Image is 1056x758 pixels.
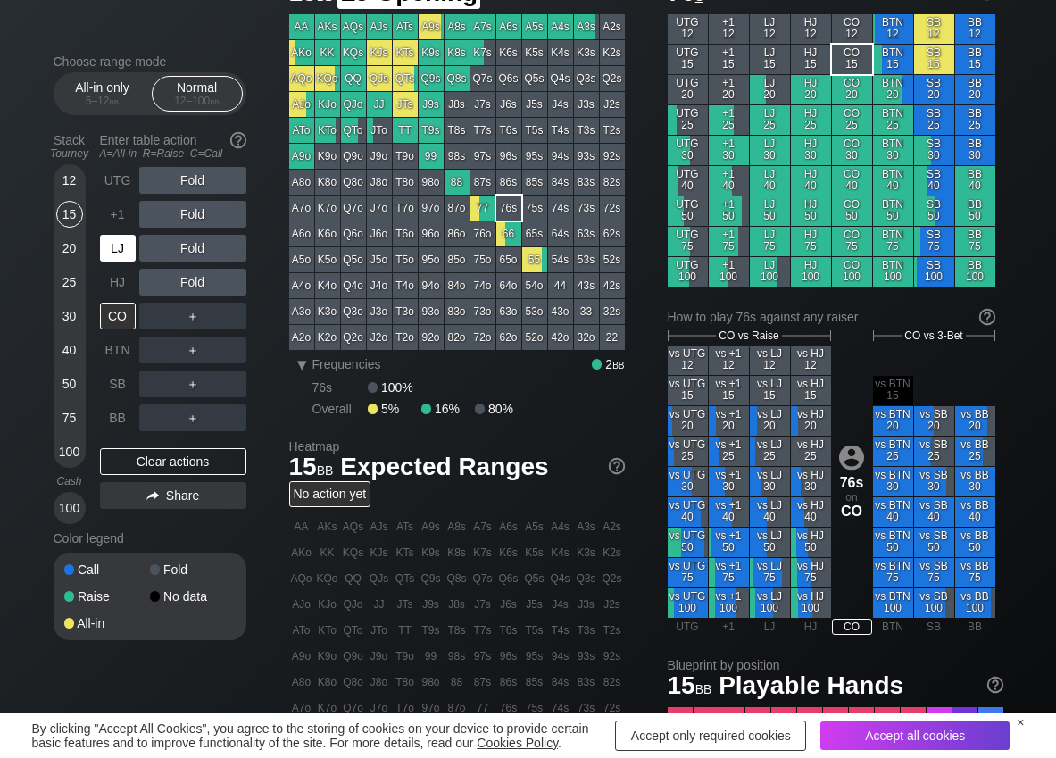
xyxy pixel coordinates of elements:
[150,590,236,603] div: No data
[393,221,418,246] div: T6o
[367,247,392,272] div: J5o
[496,170,521,195] div: 86s
[709,14,749,44] div: +1 12
[341,14,366,39] div: AQs
[160,95,235,107] div: 12 – 100
[315,325,340,350] div: K2o
[289,144,314,169] div: A9o
[522,14,547,39] div: A5s
[100,337,136,363] div: BTN
[914,166,954,196] div: SB 40
[100,167,136,194] div: UTG
[56,371,83,397] div: 50
[289,14,314,39] div: AA
[470,299,495,324] div: 73o
[100,303,136,329] div: CO
[289,221,314,246] div: A6o
[750,257,790,287] div: LJ 100
[315,247,340,272] div: K5o
[315,299,340,324] div: K3o
[315,92,340,117] div: KJo
[955,227,995,256] div: BB 75
[791,75,831,104] div: HJ 20
[393,325,418,350] div: T2o
[914,105,954,135] div: SB 25
[600,66,625,91] div: Q2s
[470,92,495,117] div: J7s
[419,221,444,246] div: 96o
[914,196,954,226] div: SB 50
[832,75,872,104] div: CO 20
[315,14,340,39] div: AKs
[419,273,444,298] div: 94o
[955,136,995,165] div: BB 30
[522,170,547,195] div: 85s
[315,273,340,298] div: K4o
[522,247,547,272] div: 55
[289,247,314,272] div: A5o
[56,167,83,194] div: 12
[600,14,625,39] div: A2s
[548,299,573,324] div: 43o
[709,105,749,135] div: +1 25
[612,357,624,371] span: bb
[600,247,625,272] div: 52s
[315,196,340,221] div: K7o
[750,136,790,165] div: LJ 30
[100,147,246,160] div: A=All-in R=Raise C=Call
[64,617,150,629] div: All-in
[341,196,366,221] div: Q7o
[832,105,872,135] div: CO 25
[393,92,418,117] div: JTs
[574,40,599,65] div: K3s
[791,196,831,226] div: HJ 50
[832,166,872,196] div: CO 40
[229,130,248,150] img: help.32db89a4.svg
[393,14,418,39] div: ATs
[820,721,1010,750] div: Accept all cookies
[914,136,954,165] div: SB 30
[289,118,314,143] div: ATo
[445,66,470,91] div: Q8s
[419,144,444,169] div: 99
[839,445,864,470] img: icon-avatar.b40e07d9.svg
[470,170,495,195] div: 87s
[445,14,470,39] div: A8s
[367,299,392,324] div: J3o
[289,40,314,65] div: AKo
[56,495,83,521] div: 100
[419,66,444,91] div: Q9s
[548,92,573,117] div: J4s
[791,136,831,165] div: HJ 30
[709,196,749,226] div: +1 50
[914,257,954,287] div: SB 100
[470,221,495,246] div: 76o
[574,144,599,169] div: 93s
[367,40,392,65] div: KJs
[289,196,314,221] div: A7o
[832,14,872,44] div: CO 12
[832,257,872,287] div: CO 100
[709,45,749,74] div: +1 15
[668,14,708,44] div: UTG 12
[668,196,708,226] div: UTG 50
[393,118,418,143] div: TT
[56,404,83,431] div: 75
[548,196,573,221] div: 74s
[62,77,144,111] div: All-in only
[496,221,521,246] div: 66
[419,92,444,117] div: J9s
[709,166,749,196] div: +1 40
[341,40,366,65] div: KQs
[719,329,778,342] span: CO vs Raise
[522,221,547,246] div: 65s
[367,92,392,117] div: JJ
[56,438,83,465] div: 100
[873,75,913,104] div: BTN 20
[914,75,954,104] div: SB 20
[592,357,625,371] div: 2
[289,273,314,298] div: A4o
[139,235,246,262] div: Fold
[750,75,790,104] div: LJ 20
[750,14,790,44] div: LJ 12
